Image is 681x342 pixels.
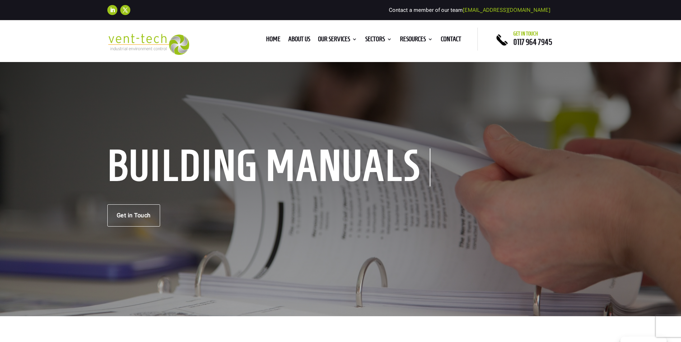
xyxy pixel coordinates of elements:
img: 2023-09-27T08_35_16.549ZVENT-TECH---Clear-background [107,34,190,55]
a: Get in Touch [107,204,160,227]
a: 0117 964 7945 [513,38,552,46]
h1: Building Manuals [107,148,430,186]
a: Follow on LinkedIn [107,5,117,15]
a: Resources [400,37,433,44]
a: About us [288,37,310,44]
span: Contact a member of our team [389,7,550,13]
a: [EMAIL_ADDRESS][DOMAIN_NAME] [463,7,550,13]
a: Follow on X [120,5,130,15]
a: Contact [441,37,461,44]
a: Sectors [365,37,392,44]
a: Our Services [318,37,357,44]
a: Home [266,37,280,44]
span: Get in touch [513,31,538,37]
